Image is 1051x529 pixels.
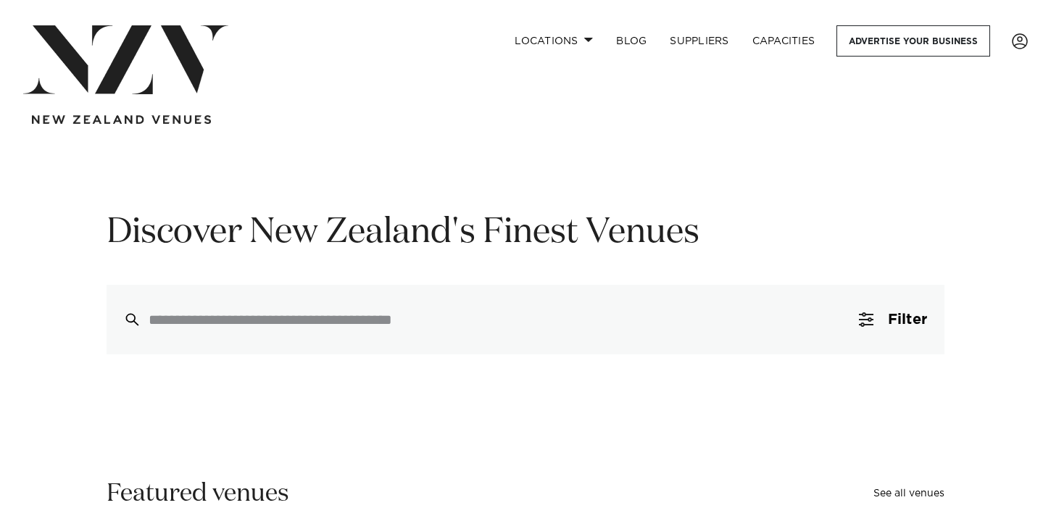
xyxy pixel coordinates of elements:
[836,25,990,57] a: Advertise your business
[605,25,658,57] a: BLOG
[503,25,605,57] a: Locations
[23,25,228,94] img: nzv-logo.png
[873,488,944,499] a: See all venues
[741,25,827,57] a: Capacities
[107,210,944,256] h1: Discover New Zealand's Finest Venues
[107,478,289,510] h2: Featured venues
[888,312,927,327] span: Filter
[658,25,740,57] a: SUPPLIERS
[842,285,944,354] button: Filter
[32,115,211,125] img: new-zealand-venues-text.png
